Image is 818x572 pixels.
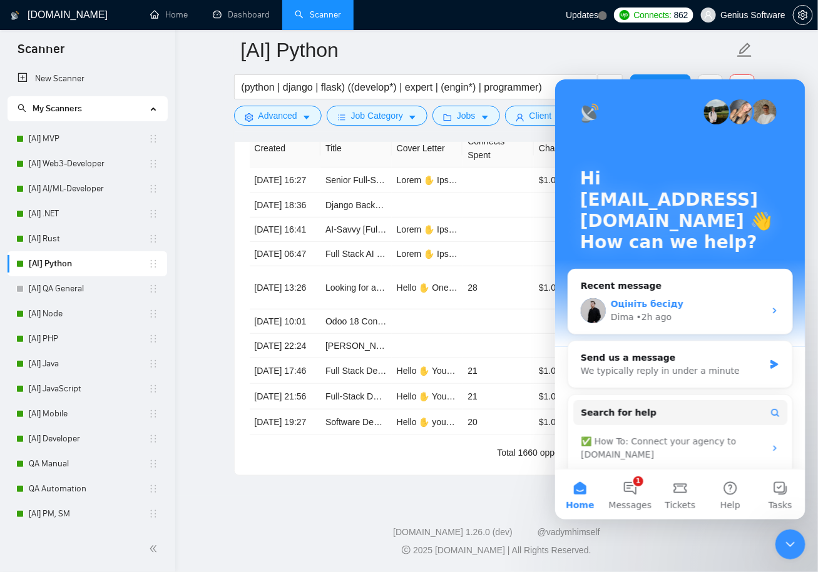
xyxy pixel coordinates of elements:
a: Odoo 18 Configuration & Development Expert - AI Augmented [325,316,566,326]
td: [DATE] 21:56 [250,384,321,409]
a: Django Backend Developer – Ongoing Project Takeover & Feature Development [325,200,638,210]
li: [AI] MVP [8,126,167,151]
span: Client [529,109,552,123]
span: holder [148,309,158,319]
input: Scanner name... [241,34,734,66]
span: Connects: [634,8,672,22]
a: [DOMAIN_NAME] 1.26.0 (dev) [393,527,513,537]
span: My Scanners [18,103,82,114]
td: Full Stack AI Voice Developer – AI Receptionist & Call Automation [320,242,392,266]
li: QA Manual [8,451,167,476]
td: 20 [463,409,534,435]
span: user [704,11,713,19]
li: [AI] Java [8,351,167,376]
th: Connects Spent [463,129,534,168]
td: Senior Full-Stack Developer Custom LinkedIn Scraping Infrastructure + Candidate Sequencing Tool [320,168,392,193]
span: caret-down [302,113,311,122]
button: Save [630,74,691,99]
li: [AI] PHP [8,326,167,351]
img: upwork-logo.png [620,10,630,20]
span: copyright [402,546,411,554]
li: [AI] AI/ML-Developer [8,176,167,201]
td: Full-Stack Developer (Linux Application + Kotlin for Android Adaptation) [320,384,392,409]
span: Jobs [457,109,476,123]
td: [DATE] 10:01 [250,309,321,334]
td: [DATE] 16:27 [250,168,321,193]
button: search [598,74,623,99]
a: [AI] AI/ML-Developer [29,176,148,201]
iframe: Intercom live chat [775,529,805,559]
a: homeHome [150,9,188,20]
button: folderJobscaret-down [432,106,500,126]
li: [AI] Rust [8,226,167,251]
a: QA Manual [29,451,148,476]
a: [AI] Python [29,251,148,276]
span: caret-down [408,113,417,122]
td: $1.00 [534,168,605,193]
button: barsJob Categorycaret-down [327,106,427,126]
a: [AI] Java [29,351,148,376]
span: holder [148,409,158,419]
li: [AI] Web3-Developer [8,151,167,176]
span: folder [443,113,452,122]
a: New Scanner [18,66,157,91]
span: holder [148,484,158,494]
th: Title [320,129,392,168]
a: [AI] PM, SM [29,501,148,526]
li: Total 1660 opportunities [497,445,590,460]
td: [DATE] 19:27 [250,409,321,435]
a: AI-Savvy [Full Stack] Developer for Innovative Product Development [325,224,590,234]
span: caret-down [481,113,489,122]
span: holder [148,384,158,394]
a: setting [793,10,813,20]
a: [AI] Node [29,301,148,326]
a: [AI] Rust [29,226,148,251]
button: setting [793,5,813,25]
span: bars [337,113,346,122]
td: 21 [463,384,534,409]
button: delete [730,74,755,99]
a: [PERSON_NAME] and Vue Full Stack Engineer [325,341,511,351]
span: search [18,104,26,113]
span: holder [148,159,158,169]
li: [AI] .NET [8,201,167,226]
td: $1.00 [534,358,605,384]
span: setting [245,113,253,122]
td: [DATE] 18:36 [250,193,321,218]
span: double-left [149,543,161,555]
td: [DATE] 16:41 [250,218,321,242]
li: New Scanner [8,66,167,91]
span: holder [148,459,158,469]
a: [AI] .NET [29,201,148,226]
li: [AI] Python [8,251,167,276]
span: holder [148,334,158,344]
span: holder [148,134,158,144]
td: AI-Savvy [Full Stack] Developer for Innovative Product Development [320,218,392,242]
iframe: Intercom live chat [555,79,805,519]
span: My Scanners [33,103,82,114]
span: 862 [674,8,688,22]
span: holder [148,209,158,219]
th: Cover Letter [392,129,463,168]
span: holder [148,434,158,444]
li: [AI] PM, SM [8,501,167,526]
li: [AI] Developer [8,426,167,451]
span: holder [148,184,158,194]
a: [AI] JavaScript [29,376,148,401]
a: Software Developer [325,417,402,427]
a: dashboardDashboard [213,9,270,20]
